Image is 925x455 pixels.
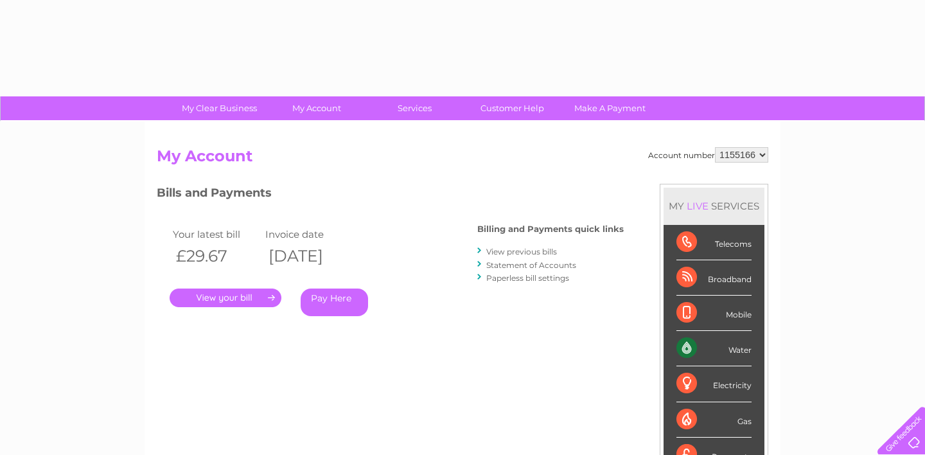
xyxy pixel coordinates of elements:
[166,96,272,120] a: My Clear Business
[157,184,624,206] h3: Bills and Payments
[477,224,624,234] h4: Billing and Payments quick links
[362,96,468,120] a: Services
[170,289,281,307] a: .
[170,243,262,269] th: £29.67
[676,402,752,438] div: Gas
[486,273,569,283] a: Paperless bill settings
[676,225,752,260] div: Telecoms
[486,247,557,256] a: View previous bills
[557,96,663,120] a: Make A Payment
[157,147,768,172] h2: My Account
[262,243,355,269] th: [DATE]
[262,226,355,243] td: Invoice date
[676,366,752,402] div: Electricity
[301,289,368,316] a: Pay Here
[676,331,752,366] div: Water
[170,226,262,243] td: Your latest bill
[459,96,565,120] a: Customer Help
[264,96,370,120] a: My Account
[648,147,768,163] div: Account number
[676,296,752,331] div: Mobile
[664,188,764,224] div: MY SERVICES
[676,260,752,296] div: Broadband
[486,260,576,270] a: Statement of Accounts
[684,200,711,212] div: LIVE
